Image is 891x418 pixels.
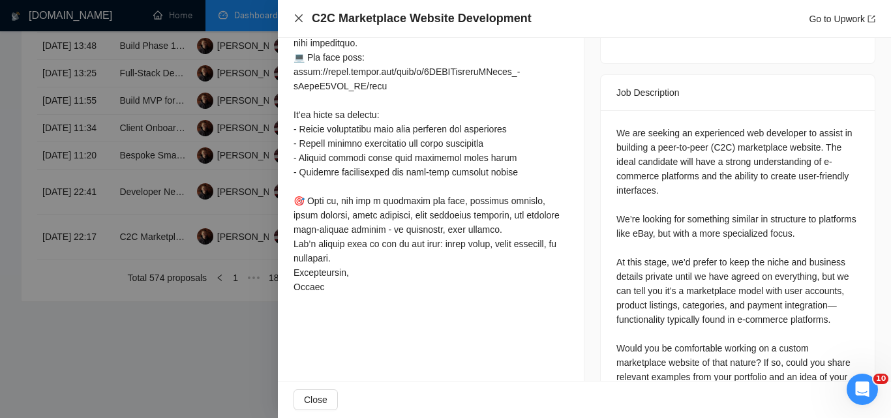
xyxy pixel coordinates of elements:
span: export [868,15,875,23]
span: close [294,13,304,23]
iframe: Intercom live chat [847,374,878,405]
span: 10 [873,374,888,384]
div: Job Description [616,75,859,110]
h4: C2C Marketplace Website Development [312,10,532,27]
button: Close [294,389,338,410]
a: Go to Upworkexport [809,14,875,24]
button: Close [294,13,304,24]
span: Close [304,393,327,407]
